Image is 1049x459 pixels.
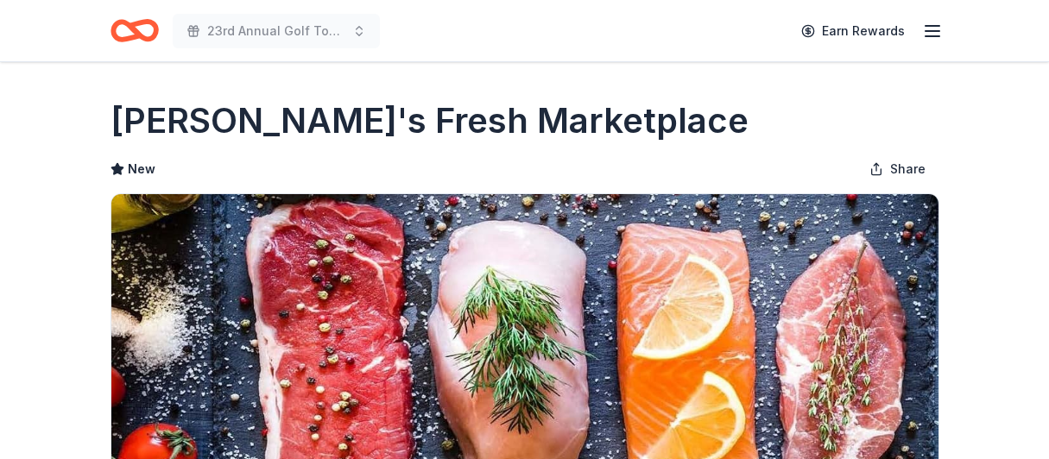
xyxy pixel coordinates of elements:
span: 23rd Annual Golf Tournament [207,21,345,41]
h1: [PERSON_NAME]'s Fresh Marketplace [111,97,749,145]
button: Share [856,152,939,186]
a: Earn Rewards [791,16,915,47]
span: New [128,159,155,179]
button: 23rd Annual Golf Tournament [173,14,380,48]
a: Home [111,10,159,51]
span: Share [890,159,926,179]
